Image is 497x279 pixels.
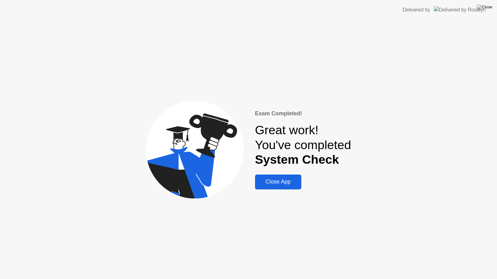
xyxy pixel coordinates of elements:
[434,6,486,13] img: Delivered by Rosalyn
[255,109,351,118] div: Exam Completed!
[257,179,299,185] div: Close App
[255,175,301,189] button: Close App
[477,5,492,10] img: Close
[255,123,351,167] div: Great work! You've completed
[403,6,430,14] div: Delivered by
[255,153,339,166] b: System Check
